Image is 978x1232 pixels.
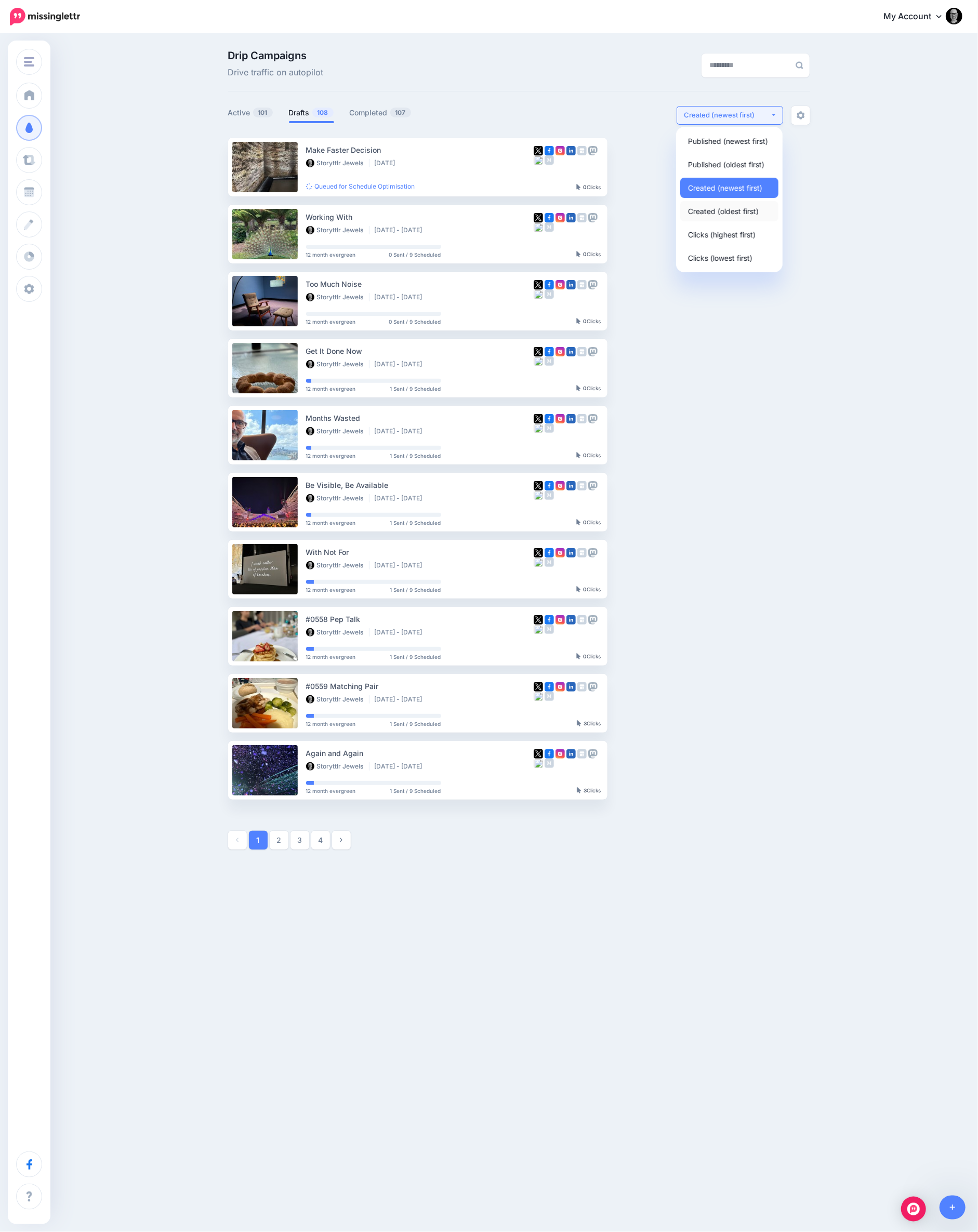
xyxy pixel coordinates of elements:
[545,146,554,155] img: facebook-square.png
[350,107,412,119] a: Completed107
[556,347,565,356] img: instagram-square.png
[556,682,565,692] img: instagram-square.png
[688,228,756,241] span: Clicks (highest first)
[566,749,576,759] img: linkedin-square.png
[677,106,783,125] button: Created (newest first)
[545,347,554,356] img: facebook-square.png
[556,414,565,423] img: instagram-square.png
[577,788,601,794] div: Clicks
[390,386,441,391] span: 1 Sent / 9 Scheduled
[390,520,441,525] span: 1 Sent / 9 Scheduled
[545,692,554,701] img: medium-grey-square.png
[306,226,369,234] li: Storyttlr Jewels
[534,759,543,768] img: bluesky-grey-square.png
[228,50,324,61] span: Drip Campaigns
[588,414,598,423] img: mastodon-grey-square.png
[534,491,543,500] img: bluesky-grey-square.png
[873,4,962,30] a: My Account
[577,347,587,356] img: google_business-grey-square.png
[534,280,543,289] img: twitter-square.png
[545,491,554,500] img: medium-grey-square.png
[534,615,543,625] img: twitter-square.png
[797,111,805,120] img: settings-grey.png
[577,615,587,625] img: google_business-grey-square.png
[588,615,598,625] img: mastodon-grey-square.png
[545,423,554,433] img: medium-grey-square.png
[253,108,273,117] span: 101
[796,61,803,69] img: search-grey-6.png
[306,680,534,692] div: #0559 Matching Pair
[576,653,581,659] img: pointer-grey-darker.png
[556,749,565,759] img: instagram-square.png
[577,481,587,491] img: google_business-grey-square.png
[306,546,534,558] div: With Not For
[566,548,576,558] img: linkedin-square.png
[534,481,543,491] img: twitter-square.png
[545,481,554,491] img: facebook-square.png
[306,762,369,771] li: Storyttlr Jewels
[545,682,554,692] img: facebook-square.png
[576,654,601,660] div: Clicks
[306,561,369,569] li: Storyttlr Jewels
[577,787,581,793] img: pointer-grey-darker.png
[306,654,356,659] span: 12 month evergreen
[545,548,554,558] img: facebook-square.png
[584,318,587,324] b: 0
[588,682,598,692] img: mastodon-grey-square.png
[534,347,543,356] img: twitter-square.png
[534,692,543,701] img: bluesky-grey-square.png
[389,252,441,257] span: 0 Sent / 9 Scheduled
[390,453,441,458] span: 1 Sent / 9 Scheduled
[534,548,543,558] img: twitter-square.png
[588,481,598,491] img: mastodon-grey-square.png
[588,213,598,222] img: mastodon-grey-square.png
[576,587,601,593] div: Clicks
[375,628,428,637] li: [DATE] - [DATE]
[556,615,565,625] img: instagram-square.png
[688,158,764,170] span: Published (oldest first)
[390,654,441,659] span: 1 Sent / 9 Scheduled
[688,205,759,217] span: Created (oldest first)
[577,213,587,222] img: google_business-grey-square.png
[584,720,587,726] b: 3
[375,159,401,167] li: [DATE]
[290,831,309,850] a: 3
[311,831,330,850] a: 4
[228,66,324,80] span: Drive traffic on autopilot
[534,682,543,692] img: twitter-square.png
[901,1197,926,1222] div: Open Intercom Messenger
[576,452,581,458] img: pointer-grey-darker.png
[566,213,576,222] img: linkedin-square.png
[545,289,554,299] img: medium-grey-square.png
[24,57,34,67] img: menu.png
[576,251,601,258] div: Clicks
[588,280,598,289] img: mastodon-grey-square.png
[306,252,356,257] span: 12 month evergreen
[534,423,543,433] img: bluesky-grey-square.png
[566,414,576,423] img: linkedin-square.png
[577,721,601,727] div: Clicks
[577,548,587,558] img: google_business-grey-square.png
[389,319,441,324] span: 0 Sent / 9 Scheduled
[534,155,543,165] img: bluesky-grey-square.png
[534,356,543,366] img: bluesky-grey-square.png
[306,695,369,704] li: Storyttlr Jewels
[390,587,441,592] span: 1 Sent / 9 Scheduled
[534,558,543,567] img: bluesky-grey-square.png
[576,586,581,592] img: pointer-grey-darker.png
[375,226,428,234] li: [DATE] - [DATE]
[306,293,369,301] li: Storyttlr Jewels
[545,222,554,232] img: medium-grey-square.png
[534,146,543,155] img: twitter-square.png
[390,108,411,117] span: 107
[306,453,356,458] span: 12 month evergreen
[375,695,428,704] li: [DATE] - [DATE]
[577,280,587,289] img: google_business-grey-square.png
[545,749,554,759] img: facebook-square.png
[306,412,534,424] div: Months Wasted
[684,110,771,120] div: Created (newest first)
[306,479,534,491] div: Be Visible, Be Available
[306,520,356,525] span: 12 month evergreen
[545,414,554,423] img: facebook-square.png
[534,625,543,634] img: bluesky-grey-square.png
